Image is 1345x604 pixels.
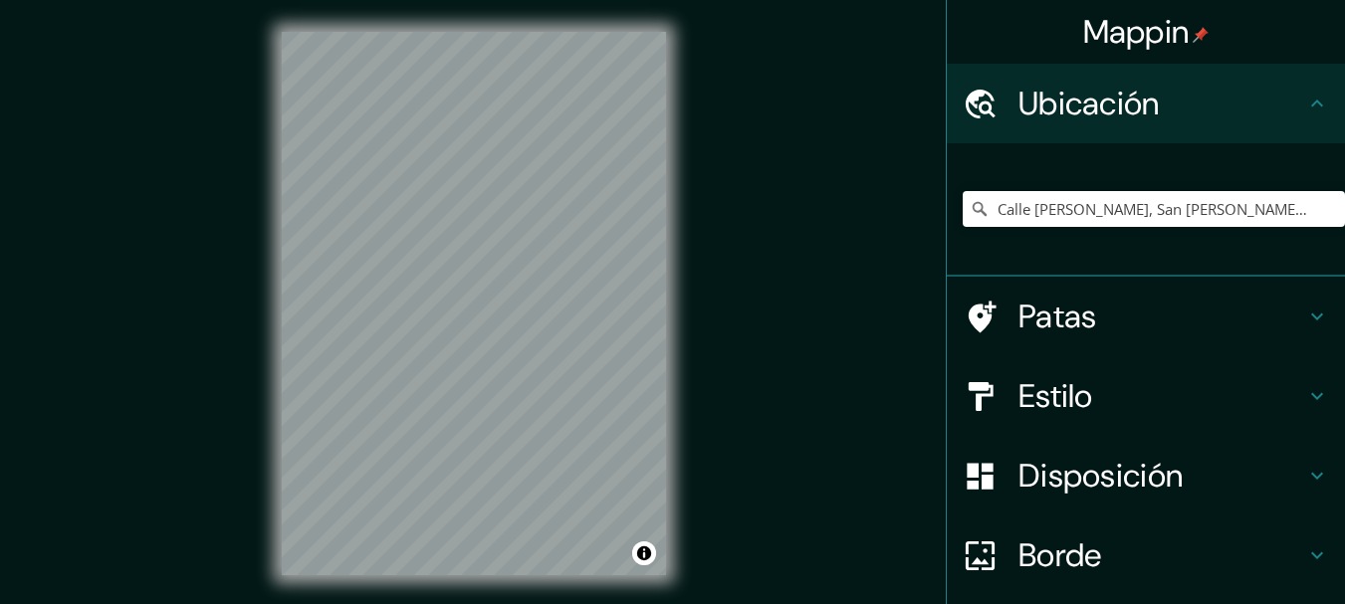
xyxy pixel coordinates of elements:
font: Patas [1018,296,1097,337]
font: Borde [1018,534,1102,576]
font: Ubicación [1018,83,1160,124]
font: Disposición [1018,455,1183,497]
div: Estilo [947,356,1345,436]
font: Estilo [1018,375,1093,417]
canvas: Mapa [282,32,666,575]
div: Patas [947,277,1345,356]
div: Ubicación [947,64,1345,143]
div: Borde [947,515,1345,595]
div: Disposición [947,436,1345,515]
input: Elige tu ciudad o zona [963,191,1345,227]
font: Mappin [1083,11,1190,53]
img: pin-icon.png [1193,27,1209,43]
button: Activar o desactivar atribución [632,541,656,565]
